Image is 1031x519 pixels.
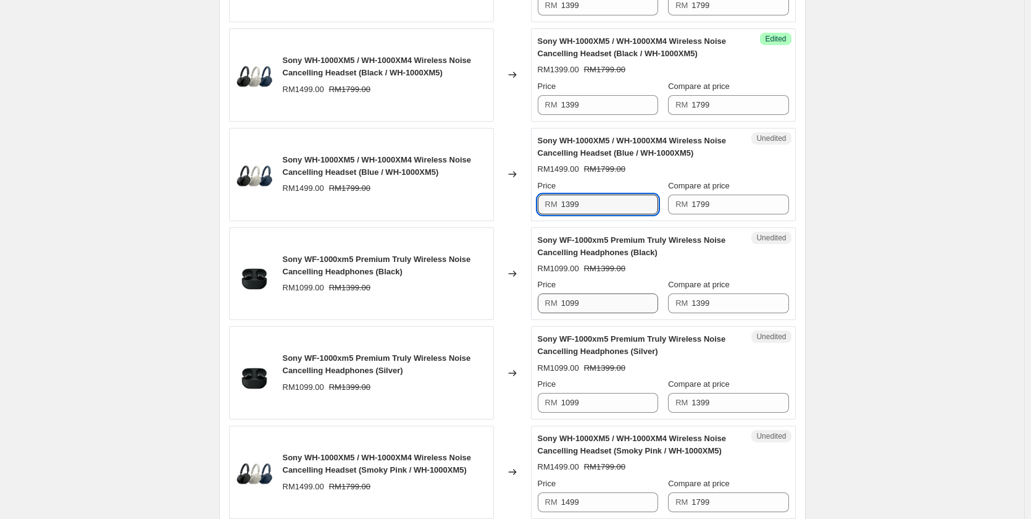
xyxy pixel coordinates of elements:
[283,382,324,392] span: RM1099.00
[756,332,786,342] span: Unedited
[538,280,556,289] span: Price
[538,235,726,257] span: Sony WF-1000xm5 Premium Truly Wireless Noise Cancelling Headphones (Black)
[538,82,556,91] span: Price
[283,453,472,475] span: Sony WH-1000XM5 / WH-1000XM4 Wireless Noise Cancelling Headset (Smoky Pink / WH-1000XM5)
[756,133,786,143] span: Unedited
[236,454,273,491] img: sg-11134202-7rcds-lrzclw31o5r788_80x.jpg
[545,298,557,308] span: RM
[668,379,730,389] span: Compare at price
[236,156,273,193] img: sg-11134202-7rcds-lrzclw31o5r788_80x.jpg
[236,56,273,93] img: sg-11134202-7rcds-lrzclw31o5r788_80x.jpg
[765,34,786,44] span: Edited
[283,482,324,491] span: RM1499.00
[538,36,727,58] span: Sony WH-1000XM5 / WH-1000XM4 Wireless Noise Cancelling Headset (Black / WH-1000XM5)
[545,200,557,209] span: RM
[675,298,688,308] span: RM
[283,353,471,375] span: Sony WF-1000xm5 Premium Truly Wireless Noise Cancelling Headphones (Silver)
[329,482,370,491] span: RM1799.00
[675,200,688,209] span: RM
[538,363,579,373] span: RM1099.00
[283,283,324,292] span: RM1099.00
[236,255,273,292] img: WF-1000XM5_B_case_open-Mid_80x.png
[668,82,730,91] span: Compare at price
[538,136,727,158] span: Sony WH-1000XM5 / WH-1000XM4 Wireless Noise Cancelling Headset (Blue / WH-1000XM5)
[538,65,579,74] span: RM1399.00
[545,100,557,109] span: RM
[756,233,786,243] span: Unedited
[283,184,324,193] span: RM1499.00
[675,497,688,507] span: RM
[329,283,370,292] span: RM1399.00
[283,56,472,77] span: Sony WH-1000XM5 / WH-1000XM4 Wireless Noise Cancelling Headset (Black / WH-1000XM5)
[584,462,625,471] span: RM1799.00
[675,1,688,10] span: RM
[538,434,727,455] span: Sony WH-1000XM5 / WH-1000XM4 Wireless Noise Cancelling Headset (Smoky Pink / WH-1000XM5)
[538,479,556,488] span: Price
[236,355,273,392] img: WF-1000XM5_B_case_open-Mid_80x.png
[329,184,370,193] span: RM1799.00
[538,379,556,389] span: Price
[584,65,625,74] span: RM1799.00
[675,100,688,109] span: RM
[538,164,579,174] span: RM1499.00
[329,85,370,94] span: RM1799.00
[545,497,557,507] span: RM
[283,85,324,94] span: RM1499.00
[756,431,786,441] span: Unedited
[545,1,557,10] span: RM
[668,280,730,289] span: Compare at price
[329,382,370,392] span: RM1399.00
[283,155,472,177] span: Sony WH-1000XM5 / WH-1000XM4 Wireless Noise Cancelling Headset (Blue / WH-1000XM5)
[584,164,625,174] span: RM1799.00
[584,264,625,273] span: RM1399.00
[538,181,556,190] span: Price
[584,363,625,373] span: RM1399.00
[538,462,579,471] span: RM1499.00
[538,264,579,273] span: RM1099.00
[538,334,726,356] span: Sony WF-1000xm5 Premium Truly Wireless Noise Cancelling Headphones (Silver)
[668,479,730,488] span: Compare at price
[545,398,557,407] span: RM
[283,255,471,276] span: Sony WF-1000xm5 Premium Truly Wireless Noise Cancelling Headphones (Black)
[675,398,688,407] span: RM
[668,181,730,190] span: Compare at price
